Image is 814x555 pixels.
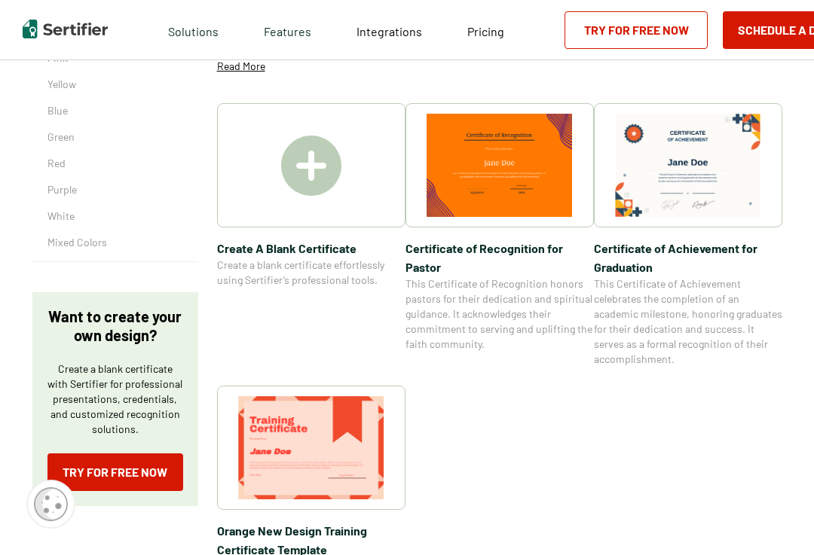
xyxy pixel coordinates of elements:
span: Integrations [357,24,422,38]
a: White [47,209,183,224]
span: Pricing [467,24,504,38]
img: Certificate of Achievement for Graduation [615,114,761,217]
a: Yellow [47,77,183,92]
a: Pricing [467,20,504,39]
span: Create a blank certificate effortlessly using Sertifier’s professional tools. [217,258,405,288]
img: Sertifier | Digital Credentialing Platform [23,20,108,38]
a: Try for Free Now [47,453,183,491]
a: Purple [47,182,183,197]
span: Solutions [168,20,219,39]
a: Blue [47,103,183,118]
a: Green [47,130,183,145]
iframe: Chat Widget [739,483,814,555]
span: This Certificate of Recognition honors pastors for their dedication and spiritual guidance. It ac... [405,276,594,352]
a: Certificate of Achievement for GraduationCertificate of Achievement for GraduationThis Certificat... [594,103,782,367]
span: Features [264,20,311,39]
p: Read More [217,59,265,74]
img: Create A Blank Certificate [281,136,341,196]
a: Try for Free Now [565,11,708,49]
div: Color [32,24,198,262]
a: Mixed Colors [47,235,183,250]
span: Certificate of Achievement for Graduation [594,239,782,276]
a: Red [47,156,183,171]
img: Orange New Design Training Certificate Template [238,396,384,499]
p: Want to create your own design? [47,307,183,345]
img: Cookie Popup Icon [34,487,68,521]
p: Create a blank certificate with Sertifier for professional presentations, credentials, and custom... [47,361,183,437]
a: Certificate of Recognition for PastorCertificate of Recognition for PastorThis Certificate of Rec... [405,103,594,367]
span: Create A Blank Certificate [217,239,405,258]
span: This Certificate of Achievement celebrates the completion of an academic milestone, honoring grad... [594,276,782,367]
a: Integrations [357,20,422,39]
img: Certificate of Recognition for Pastor [427,114,573,217]
span: Certificate of Recognition for Pastor [405,239,594,276]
